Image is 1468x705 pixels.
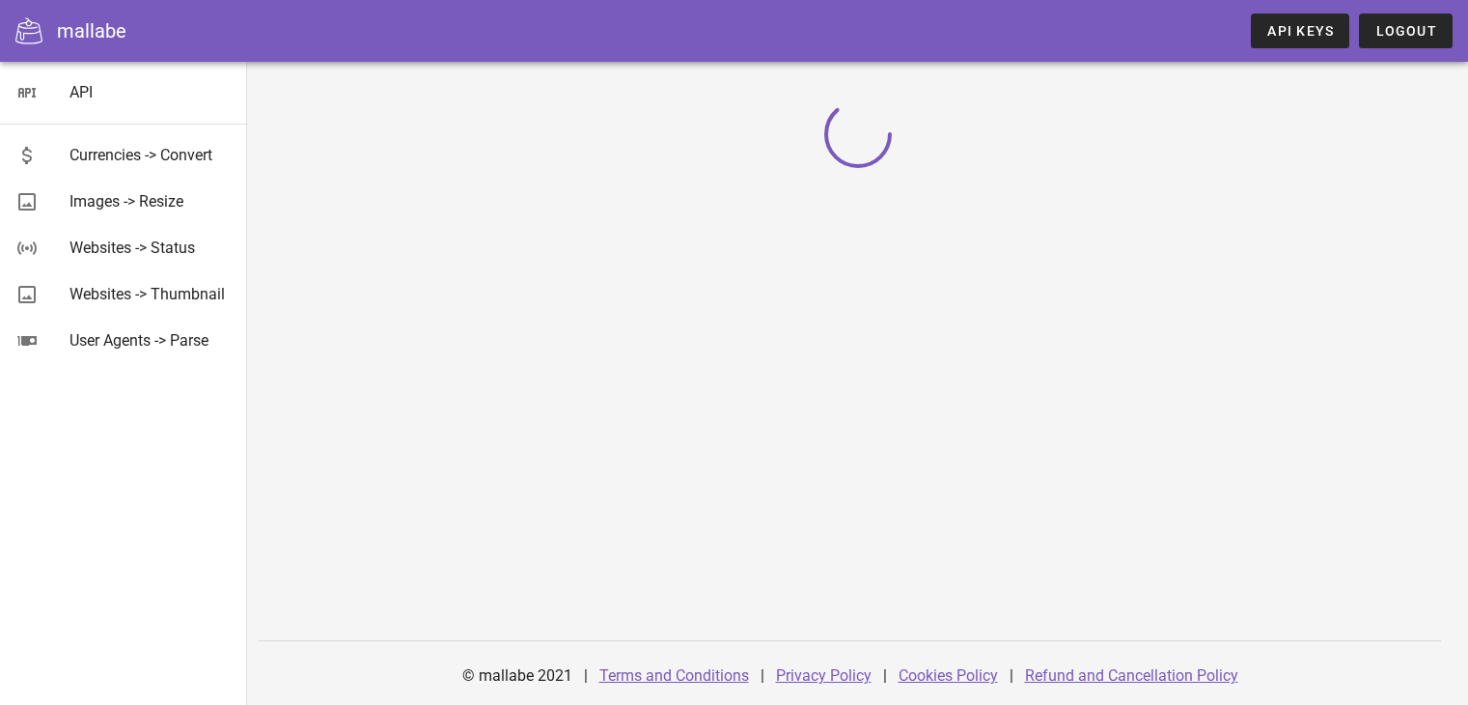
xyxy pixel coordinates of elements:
div: | [883,653,887,699]
span: Logout [1374,23,1437,39]
a: API Keys [1251,14,1349,48]
a: Refund and Cancellation Policy [1025,666,1238,685]
span: API Keys [1266,23,1334,39]
div: Websites -> Status [69,239,232,257]
div: User Agents -> Parse [69,331,232,350]
button: Logout [1359,14,1453,48]
div: Currencies -> Convert [69,146,232,164]
div: mallabe [57,16,126,45]
div: © mallabe 2021 [451,653,584,699]
div: Images -> Resize [69,192,232,211]
a: Cookies Policy [899,666,998,685]
div: | [584,653,588,699]
div: | [761,653,764,699]
a: Terms and Conditions [599,666,749,685]
div: | [1010,653,1013,699]
a: Privacy Policy [776,666,872,685]
div: API [69,83,232,101]
div: Websites -> Thumbnail [69,285,232,303]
